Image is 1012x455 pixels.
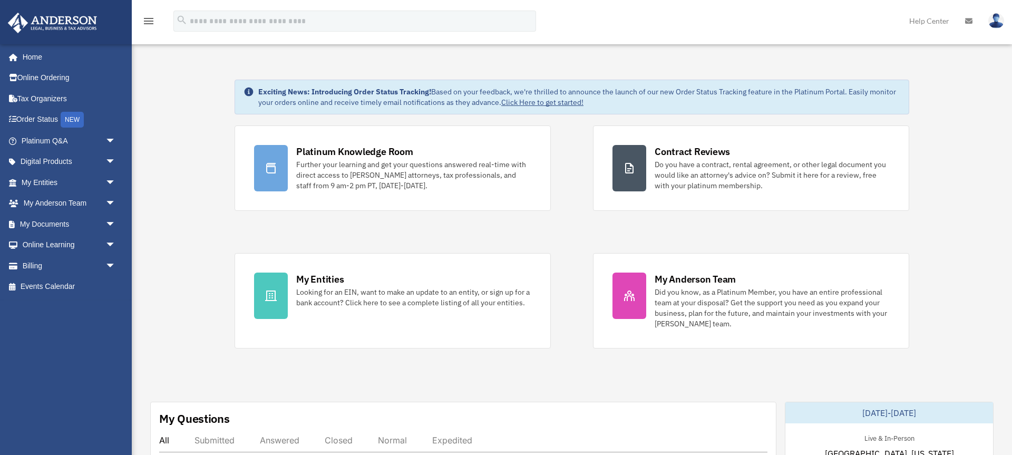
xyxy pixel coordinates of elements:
span: arrow_drop_down [105,255,126,277]
a: My Entitiesarrow_drop_down [7,172,132,193]
img: Anderson Advisors Platinum Portal [5,13,100,33]
a: Digital Productsarrow_drop_down [7,151,132,172]
span: arrow_drop_down [105,172,126,193]
div: NEW [61,112,84,128]
a: Order StatusNEW [7,109,132,131]
div: Live & In-Person [856,432,923,443]
div: Submitted [194,435,235,446]
div: Looking for an EIN, want to make an update to an entity, or sign up for a bank account? Click her... [296,287,531,308]
div: Did you know, as a Platinum Member, you have an entire professional team at your disposal? Get th... [655,287,890,329]
div: My Entities [296,273,344,286]
div: Closed [325,435,353,446]
div: All [159,435,169,446]
div: Answered [260,435,299,446]
span: arrow_drop_down [105,151,126,173]
div: Platinum Knowledge Room [296,145,413,158]
a: My Anderson Team Did you know, as a Platinum Member, you have an entire professional team at your... [593,253,909,348]
i: search [176,14,188,26]
div: Do you have a contract, rental agreement, or other legal document you would like an attorney's ad... [655,159,890,191]
a: Home [7,46,126,67]
a: Contract Reviews Do you have a contract, rental agreement, or other legal document you would like... [593,125,909,211]
div: Normal [378,435,407,446]
a: My Documentsarrow_drop_down [7,214,132,235]
a: Click Here to get started! [501,98,583,107]
div: Contract Reviews [655,145,730,158]
span: arrow_drop_down [105,130,126,152]
a: Tax Organizers [7,88,132,109]
strong: Exciting News: Introducing Order Status Tracking! [258,87,431,96]
a: Online Ordering [7,67,132,89]
a: Online Learningarrow_drop_down [7,235,132,256]
a: My Anderson Teamarrow_drop_down [7,193,132,214]
a: Billingarrow_drop_down [7,255,132,276]
div: Expedited [432,435,472,446]
i: menu [142,15,155,27]
span: arrow_drop_down [105,235,126,256]
a: menu [142,18,155,27]
span: arrow_drop_down [105,193,126,215]
a: Platinum Q&Aarrow_drop_down [7,130,132,151]
a: Events Calendar [7,276,132,297]
div: Further your learning and get your questions answered real-time with direct access to [PERSON_NAM... [296,159,531,191]
div: My Questions [159,411,230,427]
div: [DATE]-[DATE] [785,402,993,423]
span: arrow_drop_down [105,214,126,235]
a: Platinum Knowledge Room Further your learning and get your questions answered real-time with dire... [235,125,551,211]
div: My Anderson Team [655,273,736,286]
div: Based on your feedback, we're thrilled to announce the launch of our new Order Status Tracking fe... [258,86,900,108]
a: My Entities Looking for an EIN, want to make an update to an entity, or sign up for a bank accoun... [235,253,551,348]
img: User Pic [988,13,1004,28]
